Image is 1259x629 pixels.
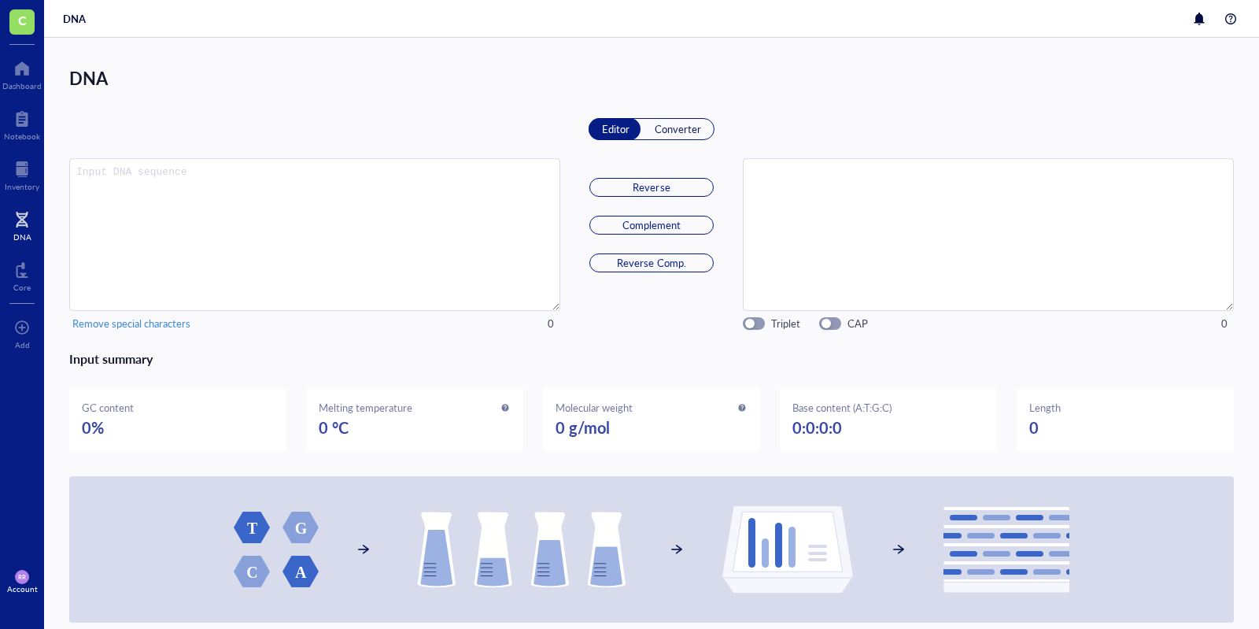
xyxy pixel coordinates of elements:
[2,81,42,91] div: Dashboard
[69,314,194,333] button: Remove special characters
[82,415,274,440] div: 0%
[319,415,511,440] div: 0 °C
[589,216,714,235] button: Complement
[82,401,134,415] div: GC content
[5,182,39,191] div: Inventory
[72,316,190,331] span: Remove special characters
[5,157,39,191] a: Inventory
[847,316,868,331] div: CAP
[69,349,1234,369] div: Input summary
[792,401,892,415] div: Base content (A:T:G:C)
[13,207,31,242] a: DNA
[1221,316,1228,331] div: 0
[13,257,31,292] a: Core
[63,12,86,26] div: DNA
[234,505,1070,594] img: DNA process
[2,56,42,91] a: Dashboard
[617,256,685,270] span: Reverse Comp.
[633,180,670,194] span: Reverse
[15,340,30,350] div: Add
[792,415,984,440] div: 0:0:0:0
[13,283,31,292] div: Core
[4,106,40,141] a: Notebook
[319,401,412,415] div: Melting temperature
[556,401,633,415] div: Molecular weight
[1029,401,1061,415] div: Length
[556,415,748,440] div: 0 g/mol
[622,218,681,232] span: Complement
[771,316,800,331] div: Triplet
[1029,415,1221,440] div: 0
[69,63,1234,93] div: DNA
[18,10,27,30] span: C
[4,131,40,141] div: Notebook
[13,232,31,242] div: DNA
[655,122,701,136] div: Converter
[18,573,25,580] span: RR
[602,122,629,136] div: Editor
[7,584,38,594] div: Account
[548,316,554,331] div: 0
[589,178,714,197] button: Reverse
[589,253,714,272] button: Reverse Comp.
